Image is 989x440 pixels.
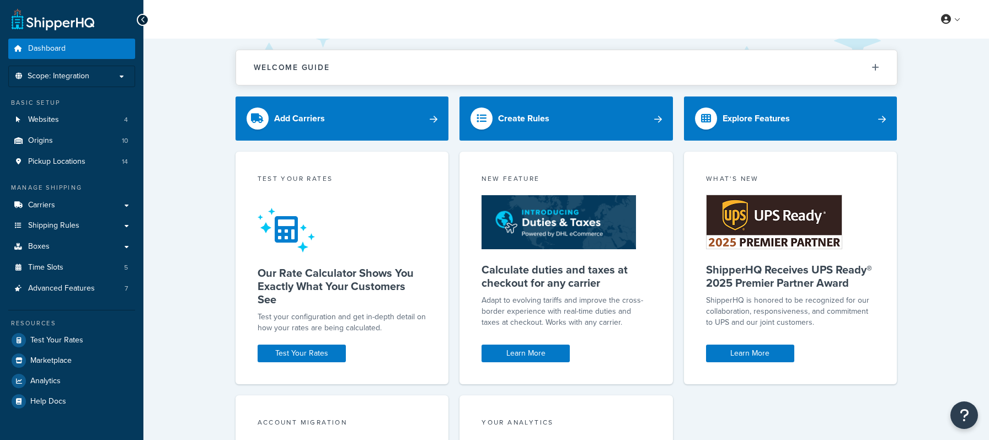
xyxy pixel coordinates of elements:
p: Adapt to evolving tariffs and improve the cross-border experience with real-time duties and taxes... [482,295,651,328]
span: Websites [28,115,59,125]
span: Advanced Features [28,284,95,293]
a: Boxes [8,237,135,257]
a: Shipping Rules [8,216,135,236]
span: Time Slots [28,263,63,272]
a: Test Your Rates [258,345,346,362]
div: Explore Features [723,111,790,126]
li: Pickup Locations [8,152,135,172]
a: Analytics [8,371,135,391]
div: Create Rules [498,111,549,126]
li: Advanced Features [8,278,135,299]
h5: ShipperHQ Receives UPS Ready® 2025 Premier Partner Award [706,263,875,289]
span: Test Your Rates [30,336,83,345]
p: ShipperHQ is honored to be recognized for our collaboration, responsiveness, and commitment to UP... [706,295,875,328]
div: Test your rates [258,174,427,186]
div: What's New [706,174,875,186]
a: Pickup Locations14 [8,152,135,172]
a: Origins10 [8,131,135,151]
a: Carriers [8,195,135,216]
a: Test Your Rates [8,330,135,350]
span: 10 [122,136,128,146]
h2: Welcome Guide [254,63,330,72]
div: Manage Shipping [8,183,135,192]
a: Time Slots5 [8,257,135,278]
span: Shipping Rules [28,221,79,230]
div: Add Carriers [274,111,325,126]
a: Help Docs [8,391,135,411]
span: 7 [125,284,128,293]
span: 5 [124,263,128,272]
span: 4 [124,115,128,125]
div: Test your configuration and get in-depth detail on how your rates are being calculated. [258,312,427,334]
span: Origins [28,136,53,146]
li: Time Slots [8,257,135,278]
a: Websites4 [8,110,135,130]
span: 14 [122,157,128,167]
button: Welcome Guide [236,50,897,85]
li: Origins [8,131,135,151]
a: Create Rules [459,96,673,141]
span: Pickup Locations [28,157,85,167]
div: Resources [8,319,135,328]
a: Marketplace [8,351,135,371]
a: Dashboard [8,39,135,59]
div: Basic Setup [8,98,135,108]
span: Boxes [28,242,50,251]
h5: Our Rate Calculator Shows You Exactly What Your Customers See [258,266,427,306]
div: Your Analytics [482,417,651,430]
span: Analytics [30,377,61,386]
span: Carriers [28,201,55,210]
span: Help Docs [30,397,66,406]
div: New Feature [482,174,651,186]
a: Advanced Features7 [8,278,135,299]
li: Websites [8,110,135,130]
h5: Calculate duties and taxes at checkout for any carrier [482,263,651,289]
span: Marketplace [30,356,72,366]
a: Add Carriers [236,96,449,141]
a: Explore Features [684,96,897,141]
a: Learn More [482,345,570,362]
a: Learn More [706,345,794,362]
span: Dashboard [28,44,66,53]
div: Account Migration [258,417,427,430]
button: Open Resource Center [950,401,978,429]
span: Scope: Integration [28,72,89,81]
